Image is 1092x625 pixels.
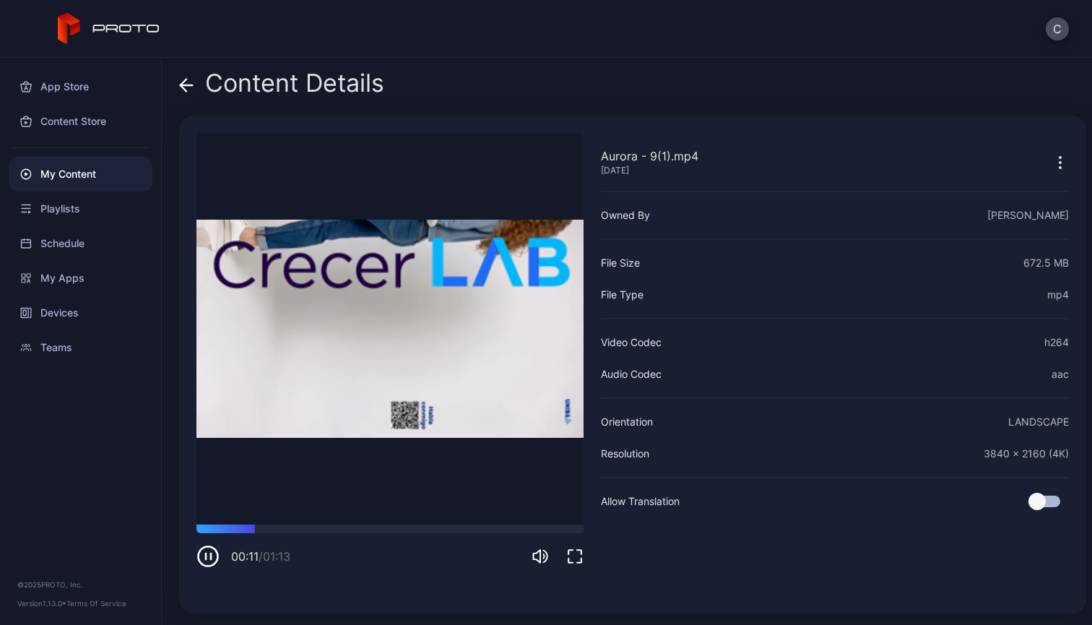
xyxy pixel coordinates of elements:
[9,191,152,226] a: Playlists
[1052,366,1069,383] div: aac
[601,147,698,165] div: Aurora - 9(1).mp4
[9,226,152,261] a: Schedule
[9,261,152,296] a: My Apps
[9,296,152,330] a: Devices
[601,445,649,462] div: Resolution
[601,493,680,510] div: Allow Translation
[987,207,1069,224] div: [PERSON_NAME]
[231,548,290,565] div: 00:11
[601,254,640,272] div: File Size
[601,366,662,383] div: Audio Codec
[1044,334,1069,351] div: h264
[9,330,152,365] a: Teams
[259,549,290,564] span: / 01:13
[66,599,126,608] a: Terms Of Service
[1008,413,1069,431] div: LANDSCAPE
[601,286,643,303] div: File Type
[179,69,384,104] div: Content Details
[196,133,584,525] video: Sorry, your browser doesn‘t support embedded videos
[601,207,650,224] div: Owned By
[17,599,66,608] span: Version 1.13.0 •
[984,445,1069,462] div: 3840 x 2160 (4K)
[1046,17,1069,40] button: C
[9,157,152,191] a: My Content
[1047,286,1069,303] div: mp4
[17,579,144,590] div: © 2025 PROTO, Inc.
[601,334,662,351] div: Video Codec
[9,104,152,139] a: Content Store
[1023,254,1069,272] div: 672.5 MB
[601,165,698,176] div: [DATE]
[9,69,152,104] a: App Store
[601,413,653,431] div: Orientation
